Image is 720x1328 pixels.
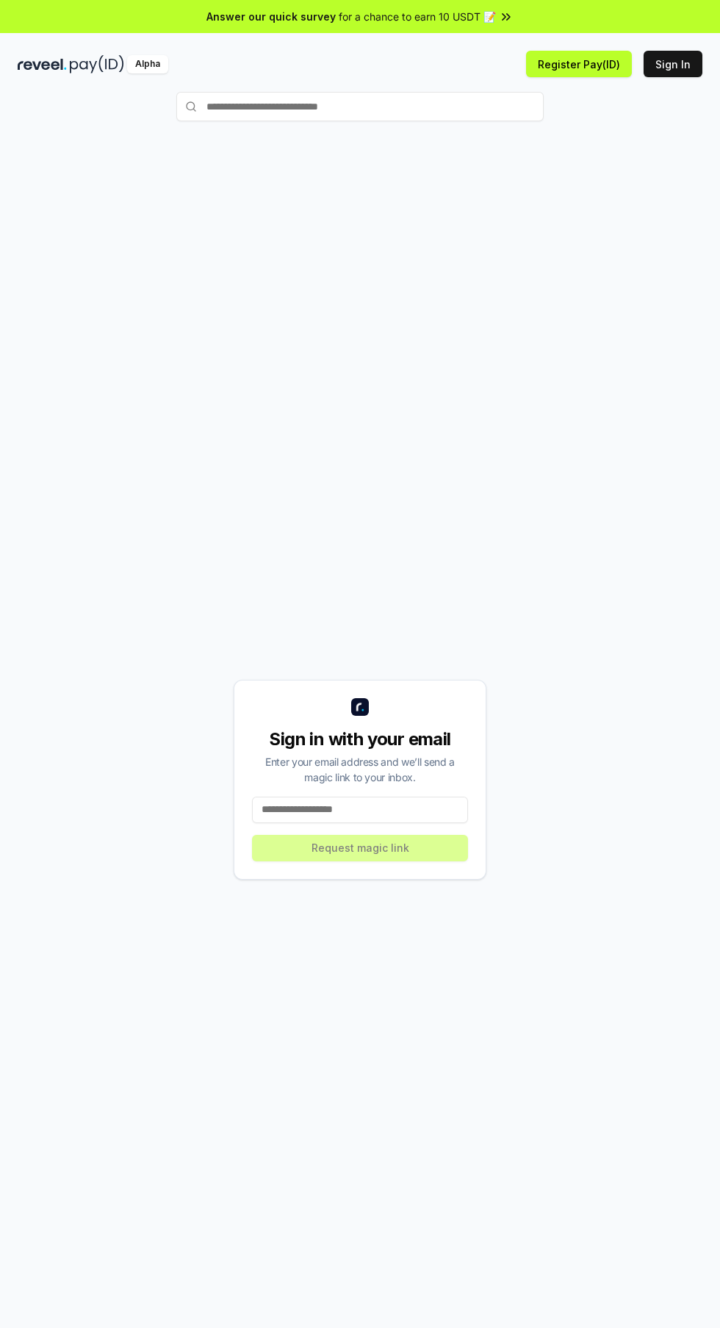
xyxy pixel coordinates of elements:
img: logo_small [351,698,369,716]
button: Register Pay(ID) [526,51,632,77]
img: pay_id [70,55,124,73]
span: Answer our quick survey [206,9,336,24]
img: reveel_dark [18,55,67,73]
div: Alpha [127,55,168,73]
span: for a chance to earn 10 USDT 📝 [339,9,496,24]
button: Sign In [644,51,702,77]
div: Enter your email address and we’ll send a magic link to your inbox. [252,754,468,785]
div: Sign in with your email [252,728,468,751]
